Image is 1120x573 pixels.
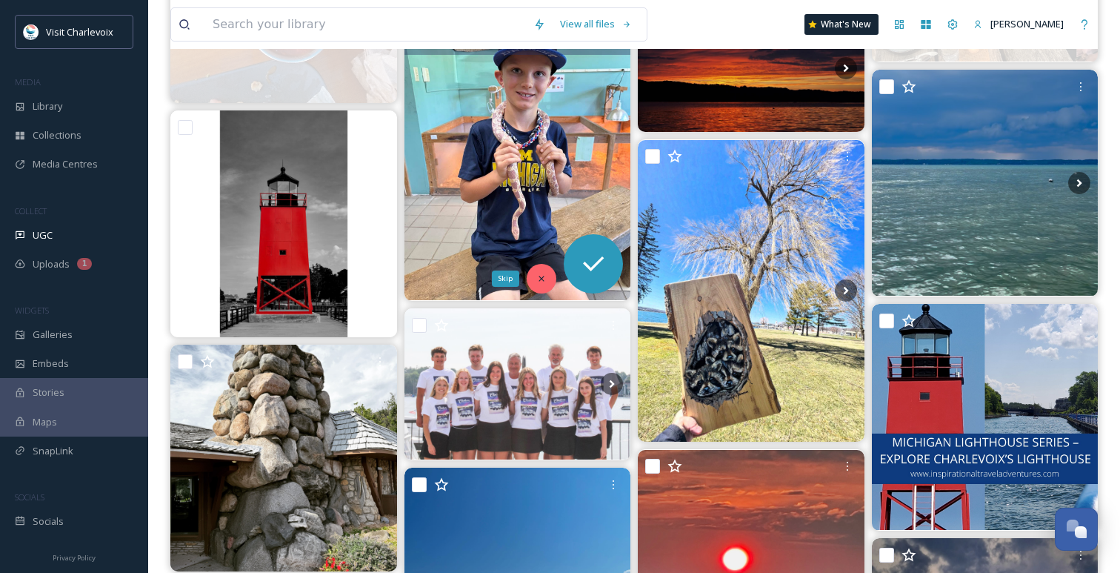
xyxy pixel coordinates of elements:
[33,357,69,371] span: Embeds
[170,110,397,337] img: Another photo of the South Pier Lighthouse in Charlevoix.
[1055,508,1098,551] button: Open Chat
[205,8,526,41] input: Search your library
[15,305,49,316] span: WIDGETS
[872,304,1099,531] img: MICHIGAN LIGHTHOUSE SERIES – EXPLORE CHARLEVOIX’S LIGHTHOUSE~Are you interested in lighthouses on...
[33,328,73,342] span: Galleries
[24,24,39,39] img: Visit-Charlevoix_Logo.jpg
[15,76,41,87] span: MEDIA
[404,308,631,460] img: Charlevoix City Marina Crew 2025 I just want to say thank you to Denny the Harbormaster and the M...
[15,491,44,503] span: SOCIALS
[46,25,113,39] span: Visit Charlevoix
[990,17,1064,30] span: [PERSON_NAME]
[77,258,92,270] div: 1
[33,228,53,242] span: UGC
[53,548,96,566] a: Privacy Policy
[804,14,879,35] a: What's New
[33,514,64,529] span: Socials
[33,257,70,271] span: Uploads
[15,205,47,216] span: COLLECT
[170,345,397,572] img: Earl Young’s impact upon Charlevoix public and private architecture is the theme of a new post on...
[33,444,73,458] span: SnapLink
[492,271,519,287] div: Skip
[53,553,96,563] span: Privacy Policy
[872,70,1099,297] img: Papin Cabin Trip 2025 #northernmichigan #torchlake #mancelona #shortsbrewingco #bellaire #michiga...
[33,99,62,113] span: Library
[33,415,57,429] span: Maps
[33,157,98,171] span: Media Centres
[404,18,631,301] img: Checkers the corn snake—our superstar with a fan club—is hitting the road today and tomorrow to v...
[638,140,864,442] img: 📍Boyne City, Michigan I fell in love with this small art studio in the heart of #BoyneCity Michig...
[638,5,864,133] img: A Torch Lake sunset would fix me . . #torchlakeviews #torchlake #torchlakemichigan #michigansunse...
[966,10,1071,39] a: [PERSON_NAME]
[33,128,81,142] span: Collections
[33,385,64,400] span: Stories
[553,10,639,39] a: View all files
